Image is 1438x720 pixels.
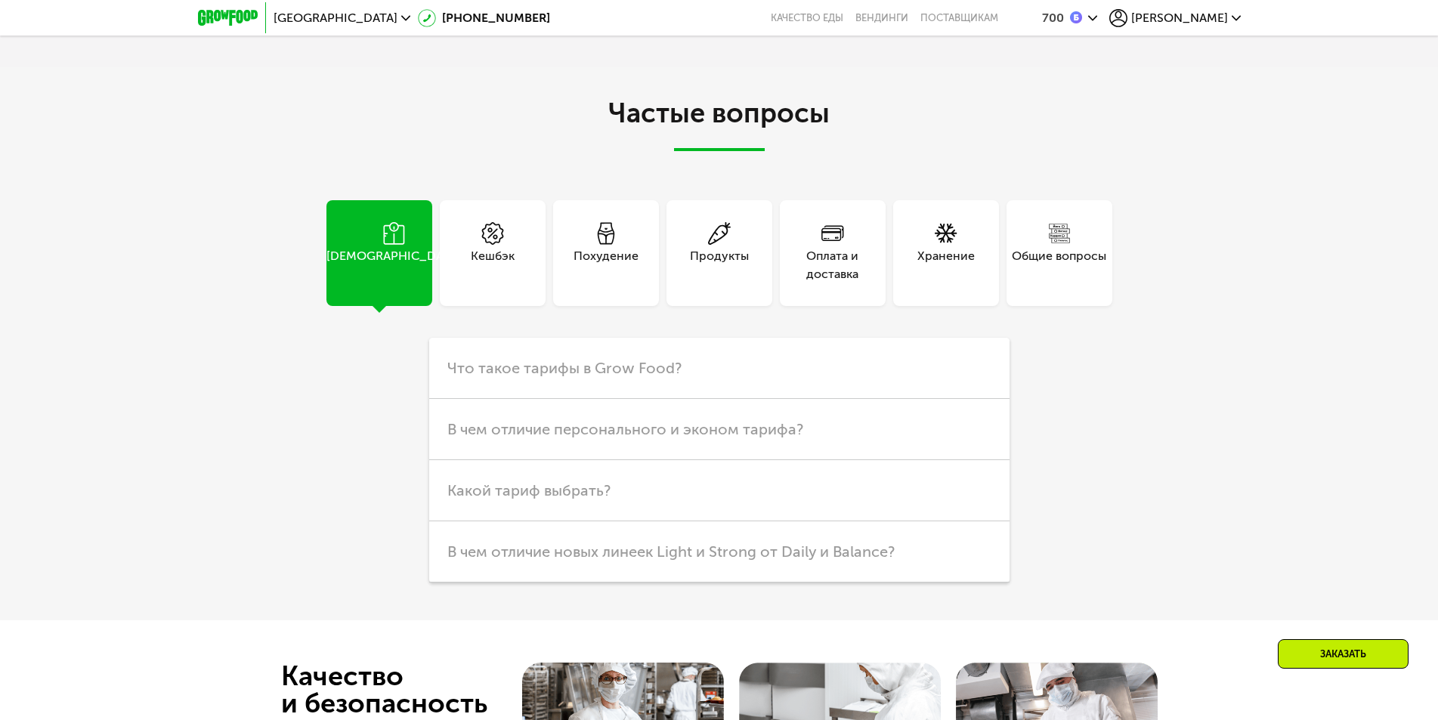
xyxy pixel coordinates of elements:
span: Что такое тарифы в Grow Food? [447,359,682,377]
div: Хранение [917,247,975,283]
div: поставщикам [920,12,998,24]
div: Общие вопросы [1012,247,1106,283]
div: Продукты [690,247,749,283]
span: В чем отличие персонального и эконом тарифа? [447,420,803,438]
span: Какой тариф выбрать? [447,481,611,499]
div: Оплата и доставка [780,247,886,283]
span: [PERSON_NAME] [1131,12,1228,24]
a: Качество еды [771,12,843,24]
div: 700 [1042,12,1064,24]
span: [GEOGRAPHIC_DATA] [274,12,397,24]
span: В чем отличие новых линеек Light и Strong от Daily и Balance? [447,542,895,561]
div: Заказать [1278,639,1409,669]
div: Кешбэк [471,247,515,283]
div: [DEMOGRAPHIC_DATA] [326,247,461,283]
div: Похудение [574,247,639,283]
a: Вендинги [855,12,908,24]
h2: Частые вопросы [296,98,1143,151]
a: [PHONE_NUMBER] [418,9,550,27]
